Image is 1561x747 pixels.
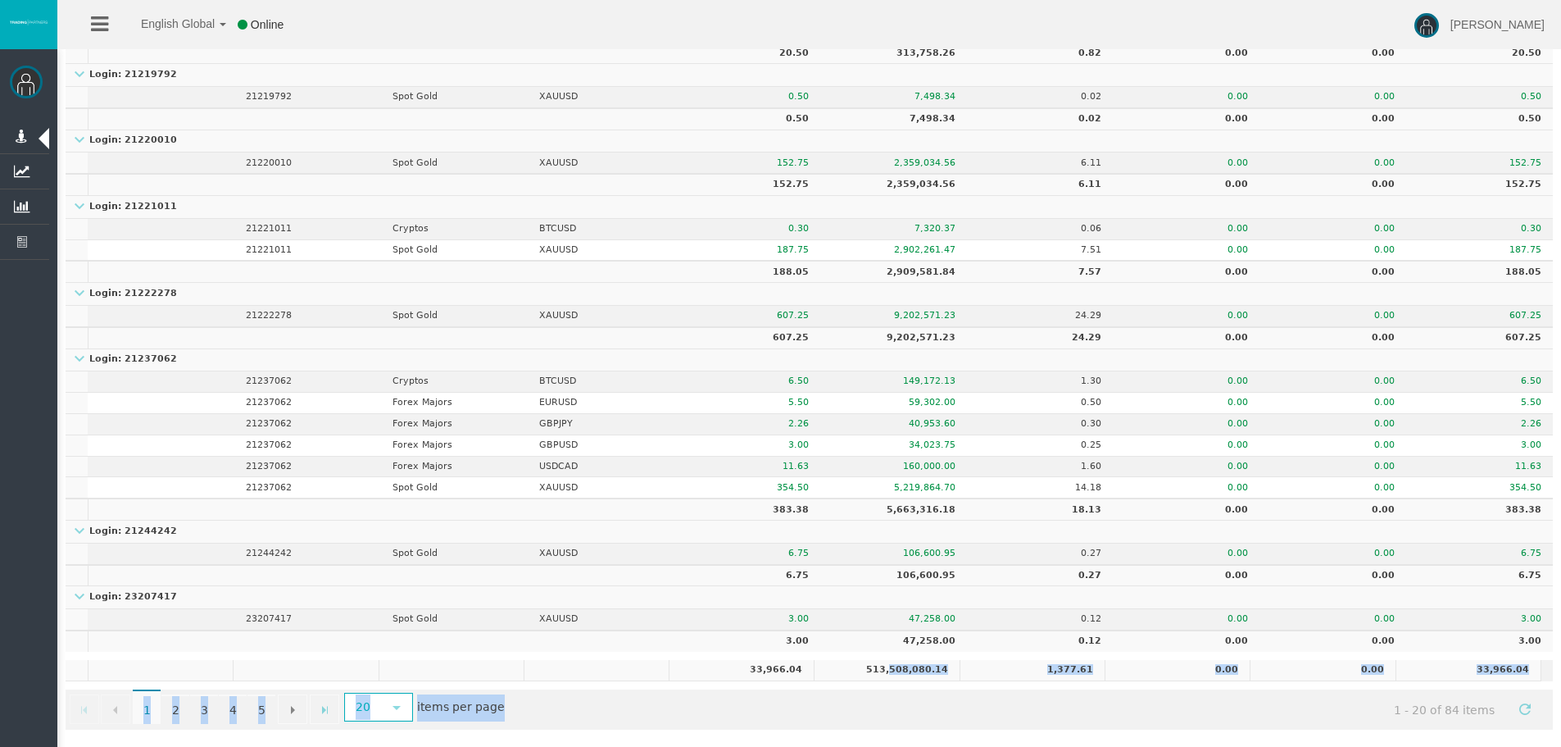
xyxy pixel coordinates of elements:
[1259,240,1406,262] td: 0.00
[1406,631,1553,652] td: 3.00
[674,174,820,196] td: 152.75
[1406,499,1553,521] td: 383.38
[967,457,1114,478] td: 1.60
[78,704,91,717] span: Go to the first page
[674,631,820,652] td: 3.00
[527,306,674,327] td: XAUUSD
[967,327,1114,349] td: 24.29
[960,660,1105,681] td: 1,377.61
[1259,414,1406,435] td: 0.00
[1511,695,1539,722] a: Refresh
[1259,219,1406,240] td: 0.00
[1259,153,1406,174] td: 0.00
[234,414,381,435] td: 21237062
[820,327,967,349] td: 9,202,571.23
[66,289,182,299] p: Login: 21222278
[967,414,1114,435] td: 0.30
[1406,87,1553,108] td: 0.50
[381,393,528,414] td: Forex Majors
[1379,695,1510,725] span: 1 - 20 of 84 items
[1406,261,1553,283] td: 188.05
[674,565,820,587] td: 6.75
[1259,43,1406,65] td: 0.00
[70,695,99,724] a: Go to the first page
[1259,565,1406,587] td: 0.00
[190,695,218,724] a: 3
[381,457,528,478] td: Forex Majors
[674,43,820,65] td: 20.50
[1406,153,1553,174] td: 152.75
[674,544,820,565] td: 6.75
[381,306,528,327] td: Spot Gold
[674,414,820,435] td: 2.26
[674,457,820,478] td: 11.63
[967,544,1114,565] td: 0.27
[381,153,528,174] td: Spot Gold
[1114,477,1260,499] td: 0.00
[674,609,820,631] td: 3.00
[820,153,967,174] td: 2,359,034.56
[674,499,820,521] td: 383.38
[286,704,299,717] span: Go to the next page
[1105,660,1250,681] td: 0.00
[820,457,967,478] td: 160,000.00
[527,153,674,174] td: XAUUSD
[1406,435,1553,457] td: 3.00
[381,414,528,435] td: Forex Majors
[1114,435,1260,457] td: 0.00
[1114,327,1260,349] td: 0.00
[1114,499,1260,521] td: 0.00
[820,219,967,240] td: 7,320.37
[234,435,381,457] td: 21237062
[820,631,967,652] td: 47,258.00
[967,565,1114,587] td: 0.27
[1114,219,1260,240] td: 0.00
[967,153,1114,174] td: 6.11
[234,153,381,174] td: 21220010
[1406,371,1553,393] td: 6.50
[967,219,1114,240] td: 0.06
[381,435,528,457] td: Forex Majors
[234,87,381,108] td: 21219792
[820,87,967,108] td: 7,498.34
[1406,609,1553,631] td: 3.00
[1114,306,1260,327] td: 0.00
[1406,43,1553,65] td: 20.50
[820,108,967,130] td: 7,498.34
[527,240,674,262] td: XAUUSD
[820,414,967,435] td: 40,953.60
[1114,631,1260,652] td: 0.00
[820,544,967,565] td: 106,600.95
[234,477,381,499] td: 21237062
[1114,108,1260,130] td: 0.00
[1259,544,1406,565] td: 0.00
[674,435,820,457] td: 3.00
[133,690,161,724] span: 1
[820,43,967,65] td: 313,758.26
[967,477,1114,499] td: 14.18
[820,240,967,262] td: 2,902,261.47
[1114,261,1260,283] td: 0.00
[1395,660,1541,681] td: 33,966.04
[278,695,307,724] a: Go to the next page
[1259,108,1406,130] td: 0.00
[234,393,381,414] td: 21237062
[967,108,1114,130] td: 0.02
[820,477,967,499] td: 5,219,864.70
[66,202,182,212] p: Login: 21221011
[967,393,1114,414] td: 0.50
[967,609,1114,631] td: 0.12
[674,108,820,130] td: 0.50
[674,261,820,283] td: 188.05
[1406,108,1553,130] td: 0.50
[1259,261,1406,283] td: 0.00
[814,660,959,681] td: 513,508,080.14
[1259,631,1406,652] td: 0.00
[820,499,967,521] td: 5,663,316.18
[1406,565,1553,587] td: 6.75
[234,544,381,565] td: 21244242
[1406,219,1553,240] td: 0.30
[340,695,505,722] span: items per page
[381,609,528,631] td: Spot Gold
[1414,13,1439,38] img: user-image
